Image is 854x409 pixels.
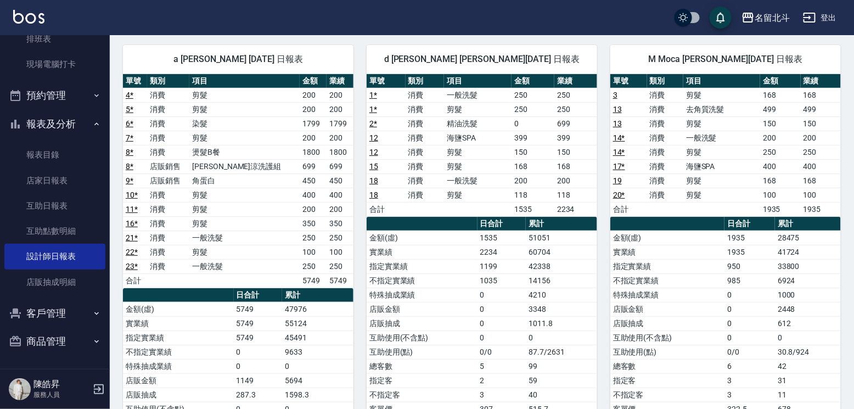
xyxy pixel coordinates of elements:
[367,288,477,302] td: 特殊抽成業績
[610,74,647,88] th: 單號
[647,131,684,145] td: 消費
[477,330,526,345] td: 0
[369,176,378,185] a: 18
[760,202,800,216] td: 1935
[406,131,445,145] td: 消費
[526,273,597,288] td: 14156
[526,345,597,359] td: 87.7/2631
[610,359,724,373] td: 總客數
[147,188,189,202] td: 消費
[367,345,477,359] td: 互助使用(點)
[300,116,327,131] td: 1799
[4,168,105,193] a: 店家日報表
[610,345,724,359] td: 互助使用(點)
[775,373,841,388] td: 31
[610,245,724,259] td: 實業績
[554,88,597,102] td: 250
[367,359,477,373] td: 總客數
[369,133,378,142] a: 12
[444,173,512,188] td: 一般洗髮
[724,259,775,273] td: 950
[367,74,597,217] table: a dense table
[147,116,189,131] td: 消費
[300,173,327,188] td: 450
[300,102,327,116] td: 200
[724,345,775,359] td: 0/0
[9,378,31,400] img: Person
[724,231,775,245] td: 1935
[610,288,724,302] td: 特殊抽成業績
[610,388,724,402] td: 不指定客
[282,288,353,302] th: 累計
[526,388,597,402] td: 40
[367,245,477,259] td: 實業績
[647,188,684,202] td: 消費
[147,173,189,188] td: 店販銷售
[801,102,841,116] td: 499
[367,202,406,216] td: 合計
[123,273,147,288] td: 合計
[683,102,760,116] td: 去角質洗髮
[554,159,597,173] td: 168
[406,173,445,188] td: 消費
[477,259,526,273] td: 1199
[683,173,760,188] td: 剪髮
[123,345,234,359] td: 不指定實業績
[300,188,327,202] td: 400
[123,330,234,345] td: 指定實業績
[234,316,283,330] td: 5749
[760,145,800,159] td: 250
[147,145,189,159] td: 消費
[123,302,234,316] td: 金額(虛)
[554,131,597,145] td: 399
[327,74,353,88] th: 業績
[801,74,841,88] th: 業績
[4,52,105,77] a: 現場電腦打卡
[327,159,353,173] td: 699
[13,10,44,24] img: Logo
[799,8,841,28] button: 登出
[136,54,340,65] span: a [PERSON_NAME] [DATE] 日報表
[444,145,512,159] td: 剪髮
[327,88,353,102] td: 200
[760,116,800,131] td: 150
[775,302,841,316] td: 2448
[477,373,526,388] td: 2
[526,373,597,388] td: 59
[512,102,554,116] td: 250
[300,245,327,259] td: 100
[760,173,800,188] td: 168
[4,299,105,328] button: 客戶管理
[367,316,477,330] td: 店販抽成
[123,388,234,402] td: 店販抽成
[755,11,790,25] div: 名留北斗
[512,159,554,173] td: 168
[613,91,617,99] a: 3
[327,231,353,245] td: 250
[760,188,800,202] td: 100
[760,159,800,173] td: 400
[801,159,841,173] td: 400
[775,288,841,302] td: 1000
[367,259,477,273] td: 指定實業績
[683,116,760,131] td: 剪髮
[147,231,189,245] td: 消費
[477,388,526,402] td: 3
[724,245,775,259] td: 1935
[444,116,512,131] td: 精油洗髮
[647,116,684,131] td: 消費
[300,273,327,288] td: 5749
[406,88,445,102] td: 消費
[683,145,760,159] td: 剪髮
[775,273,841,288] td: 6924
[610,259,724,273] td: 指定實業績
[526,359,597,373] td: 99
[477,288,526,302] td: 0
[610,330,724,345] td: 互助使用(不含點)
[801,131,841,145] td: 200
[647,159,684,173] td: 消費
[282,345,353,359] td: 9633
[300,231,327,245] td: 250
[123,373,234,388] td: 店販金額
[406,145,445,159] td: 消費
